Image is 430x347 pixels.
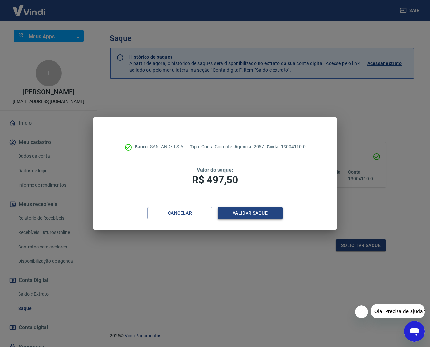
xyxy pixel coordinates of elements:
span: Valor do saque: [197,167,233,173]
iframe: Botão para abrir a janela de mensagens [404,321,425,342]
span: Olá! Precisa de ajuda? [4,5,55,10]
span: Banco: [135,144,150,149]
p: SANTANDER S.A. [135,143,184,150]
p: 2057 [234,143,264,150]
span: R$ 497,50 [192,174,238,186]
iframe: Mensagem da empresa [371,304,425,318]
span: Tipo: [190,144,201,149]
iframe: Fechar mensagem [355,305,368,318]
button: Validar saque [218,207,283,219]
span: Agência: [234,144,254,149]
p: 13004110-0 [267,143,306,150]
span: Conta: [267,144,281,149]
button: Cancelar [147,207,212,219]
p: Conta Corrente [190,143,232,150]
